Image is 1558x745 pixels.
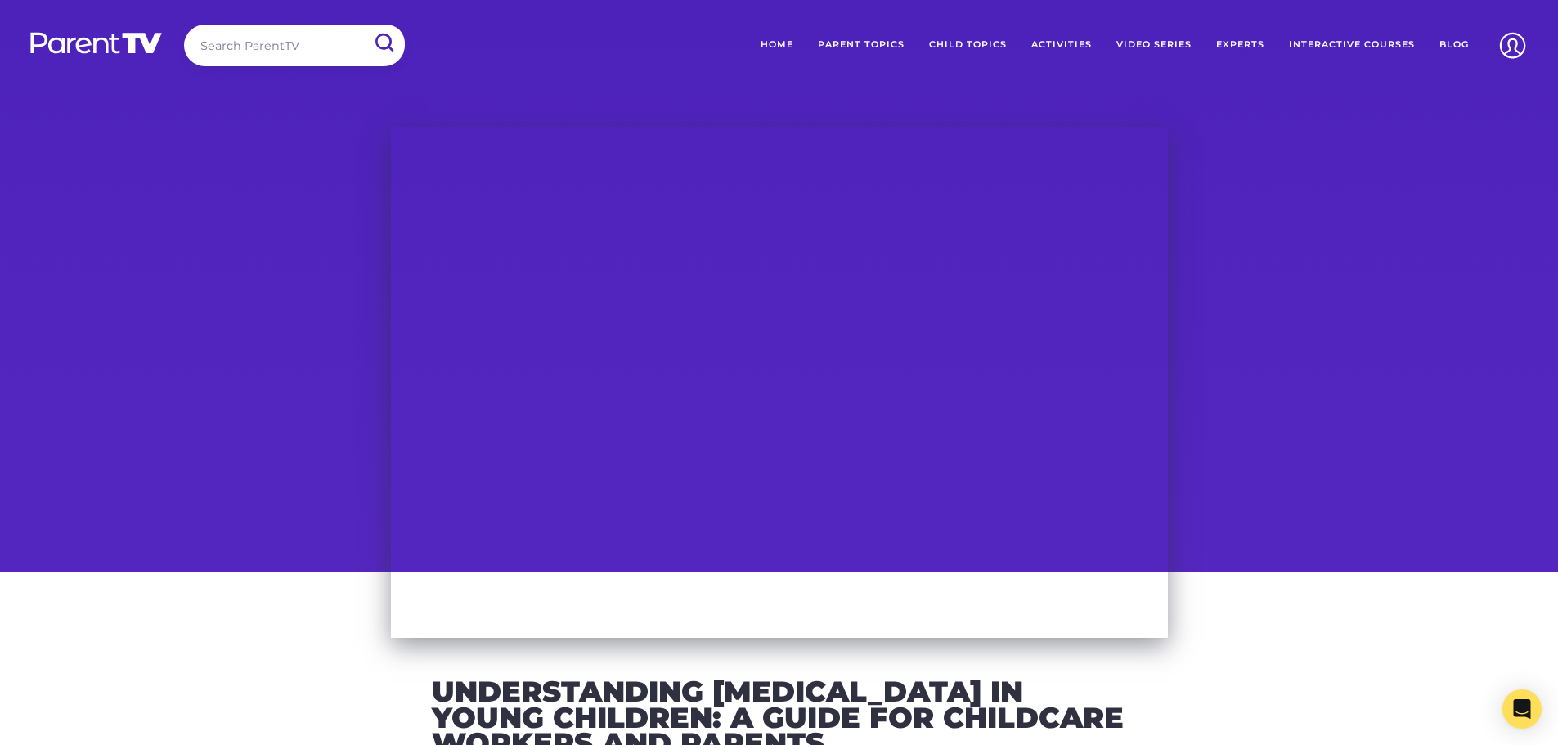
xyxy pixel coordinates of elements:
[1277,25,1427,65] a: Interactive Courses
[184,25,405,66] input: Search ParentTV
[806,25,917,65] a: Parent Topics
[1427,25,1481,65] a: Blog
[1104,25,1204,65] a: Video Series
[362,25,405,61] input: Submit
[1502,689,1542,729] div: Open Intercom Messenger
[748,25,806,65] a: Home
[1492,25,1533,66] img: Account
[29,31,164,55] img: parenttv-logo-white.4c85aaf.svg
[1204,25,1277,65] a: Experts
[1019,25,1104,65] a: Activities
[917,25,1019,65] a: Child Topics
